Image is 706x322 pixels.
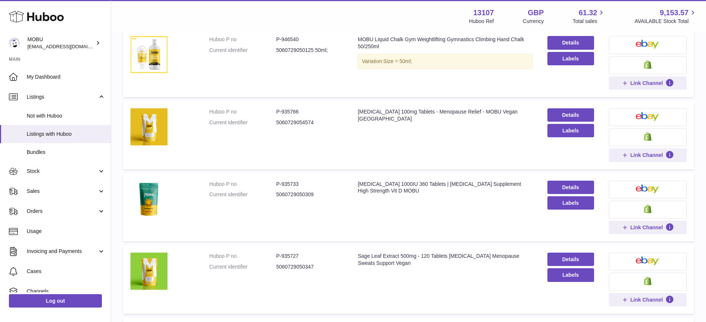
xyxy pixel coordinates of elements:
img: ebay-small.png [636,184,660,193]
img: shopify-small.png [644,276,652,285]
img: mo@mobu.co.uk [9,37,20,49]
span: My Dashboard [27,73,105,80]
img: Black Cohosh 100mg Tablets - Menopause Relief - MOBU Vegan UK [130,108,168,145]
dd: P-935727 [276,253,343,260]
img: shopify-small.png [644,60,652,69]
a: Details [547,108,594,122]
div: Currency [523,18,544,25]
span: AVAILABLE Stock Total [634,18,697,25]
div: [MEDICAL_DATA] 100mg Tablets - Menopause Relief - MOBU Vegan [GEOGRAPHIC_DATA] [358,108,532,122]
div: [MEDICAL_DATA] 1000IU 360 Tablets | [MEDICAL_DATA] Supplement High Strength Vit D MOBU [358,181,532,195]
button: Labels [547,52,594,65]
dt: Current identifier [209,47,276,54]
span: Orders [27,208,97,215]
dt: Huboo P no [209,108,276,115]
img: ebay-small.png [636,112,660,121]
dt: Current identifier [209,191,276,198]
span: Link Channel [630,296,663,303]
dd: P-946540 [276,36,343,43]
a: Details [547,253,594,266]
img: Vitamin D3 1000IU 360 Tablets | Vitamin D3 Supplement High Strength Vit D MOBU [130,181,168,218]
span: 61.32 [579,8,597,18]
span: Not with Huboo [27,112,105,119]
div: MOBU Liquid Chalk Gym Weightlifting Gymnastics Climbing Hand Chalk 50/250ml [358,36,532,50]
span: Cases [27,268,105,275]
a: Log out [9,294,102,308]
a: Details [547,36,594,49]
img: shopify-small.png [644,204,652,213]
dd: 5060729050309 [276,191,343,198]
dd: P-935733 [276,181,343,188]
dt: Huboo P no [209,36,276,43]
dd: 5060729054574 [276,119,343,126]
button: Labels [547,124,594,137]
span: Bundles [27,149,105,156]
dt: Current identifier [209,263,276,270]
span: Stock [27,168,97,175]
span: 9,153.57 [660,8,689,18]
div: MOBU [27,36,94,50]
span: Channels [27,288,105,295]
dd: 5060729050347 [276,263,343,270]
span: Link Channel [630,224,663,231]
dd: 5060729050125 50ml; [276,47,343,54]
strong: GBP [528,8,544,18]
span: Listings with Huboo [27,131,105,138]
div: Variation: [358,54,532,69]
img: ebay-small.png [636,40,660,49]
dt: Current identifier [209,119,276,126]
div: Sage Leaf Extract 500mg - 120 Tablets [MEDICAL_DATA] Menopause Sweats Support Vegan [358,253,532,267]
img: ebay-small.png [636,256,660,265]
dd: P-935766 [276,108,343,115]
div: Huboo Ref [469,18,494,25]
img: shopify-small.png [644,132,652,141]
span: Sales [27,188,97,195]
img: Sage Leaf Extract 500mg - 120 Tablets Hot Flushes Menopause Sweats Support Vegan [130,253,168,290]
button: Link Channel [609,148,687,162]
span: Invoicing and Payments [27,248,97,255]
span: Usage [27,228,105,235]
span: Total sales [573,18,606,25]
span: [EMAIL_ADDRESS][DOMAIN_NAME] [27,43,109,49]
span: Size = 50ml; [384,58,412,64]
span: Link Channel [630,80,663,86]
strong: 13107 [473,8,494,18]
button: Labels [547,268,594,282]
span: Link Channel [630,152,663,158]
button: Link Channel [609,76,687,90]
button: Labels [547,196,594,210]
a: 9,153.57 AVAILABLE Stock Total [634,8,697,25]
dt: Huboo P no [209,181,276,188]
button: Link Channel [609,293,687,306]
span: Listings [27,93,97,101]
a: 61.32 Total sales [573,8,606,25]
dt: Huboo P no [209,253,276,260]
button: Link Channel [609,221,687,234]
img: MOBU Liquid Chalk Gym Weightlifting Gymnastics Climbing Hand Chalk 50/250ml [130,36,168,73]
a: Details [547,181,594,194]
